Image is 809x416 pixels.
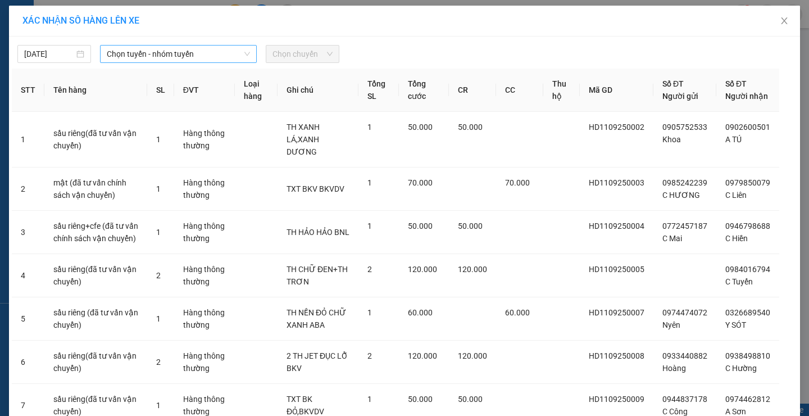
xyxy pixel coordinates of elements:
[287,184,344,193] span: TXT BKV BKVDV
[662,221,707,230] span: 0772457187
[505,308,530,317] span: 60.000
[725,407,746,416] span: A Sơn
[662,234,682,243] span: C Mai
[156,401,161,410] span: 1
[725,79,747,88] span: Số ĐT
[244,51,251,57] span: down
[662,364,686,373] span: Hoàng
[44,69,147,112] th: Tên hàng
[725,364,757,373] span: C Hường
[55,55,131,74] span: nghiep.tienoanh - In:
[662,178,707,187] span: 0985242239
[589,265,644,274] span: HD1109250005
[505,178,530,187] span: 70.000
[174,254,235,297] td: Hàng thông thường
[44,254,147,297] td: sầu riêng(đã tư vấn vận chuyển)
[662,92,698,101] span: Người gửi
[458,351,487,360] span: 120.000
[769,6,800,37] button: Close
[589,123,644,132] span: HD1109250002
[589,351,644,360] span: HD1109250008
[408,178,433,187] span: 70.000
[174,69,235,112] th: ĐVT
[725,221,770,230] span: 0946798688
[44,168,147,211] td: mật (đã tư vấn chính sách vận chuyển)
[174,112,235,168] td: Hàng thông thường
[725,320,746,329] span: Y SÓT
[662,135,681,144] span: Khoa
[589,395,644,404] span: HD1109250009
[725,351,770,360] span: 0938498810
[16,81,142,142] strong: Nhận:
[287,395,324,416] span: TXT BK ĐỎ,BKVDV
[725,308,770,317] span: 0326689540
[107,46,250,62] span: Chọn tuyến - nhóm tuyến
[399,69,449,112] th: Tổng cước
[287,265,348,286] span: TH CHỮ ĐEN+TH TRƠN
[725,92,768,101] span: Người nhận
[408,221,433,230] span: 50.000
[367,178,372,187] span: 1
[55,44,131,74] span: HD1109250042 -
[589,308,644,317] span: HD1109250007
[725,265,770,274] span: 0984016794
[174,168,235,211] td: Hàng thông thường
[725,234,748,243] span: C Hiền
[408,265,437,274] span: 120.000
[44,211,147,254] td: sầu riêng+cfe (đã tư vấn chính sách vận chuyển)
[55,33,148,42] span: A Hoàng - 0932637297
[287,308,346,329] span: TH NỀN ĐỎ CHỮ XANH ABA
[367,351,372,360] span: 2
[589,221,644,230] span: HD1109250004
[662,351,707,360] span: 0933440882
[12,254,44,297] td: 4
[65,65,131,74] span: 18:03:50 [DATE]
[156,184,161,193] span: 1
[156,271,161,280] span: 2
[156,358,161,367] span: 2
[543,69,580,112] th: Thu hộ
[408,395,433,404] span: 50.000
[458,221,483,230] span: 50.000
[367,221,372,230] span: 1
[147,69,174,112] th: SL
[12,168,44,211] td: 2
[278,69,358,112] th: Ghi chú
[408,351,437,360] span: 120.000
[12,341,44,384] td: 6
[367,395,372,404] span: 1
[458,265,487,274] span: 120.000
[725,191,747,200] span: C Liên
[156,135,161,144] span: 1
[156,314,161,323] span: 1
[662,191,700,200] span: C HƯƠNG
[44,112,147,168] td: sầu riêng(đã tư vấn vận chuyển)
[662,407,688,416] span: C Công
[44,297,147,341] td: sầu riêng (đã tư vấn vận chuyển)
[725,123,770,132] span: 0902600501
[287,351,347,373] span: 2 TH JET ĐỤC LỖ BKV
[22,15,139,26] span: XÁC NHẬN SỐ HÀNG LÊN XE
[156,228,161,237] span: 1
[12,69,44,112] th: STT
[287,228,349,237] span: TH HẢO HẢO BNL
[367,308,372,317] span: 1
[24,48,74,60] input: 11/09/2025
[589,178,644,187] span: HD1109250003
[174,297,235,341] td: Hàng thông thường
[725,178,770,187] span: 0979850079
[725,395,770,404] span: 0974462812
[287,123,320,156] span: TH XANH LÁ,XANH DƯƠNG
[12,112,44,168] td: 1
[367,265,372,274] span: 2
[662,308,707,317] span: 0974474072
[358,69,398,112] th: Tổng SL
[580,69,653,112] th: Mã GD
[367,123,372,132] span: 1
[12,211,44,254] td: 3
[12,297,44,341] td: 5
[458,395,483,404] span: 50.000
[780,16,789,25] span: close
[408,123,433,132] span: 50.000
[235,69,278,112] th: Loại hàng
